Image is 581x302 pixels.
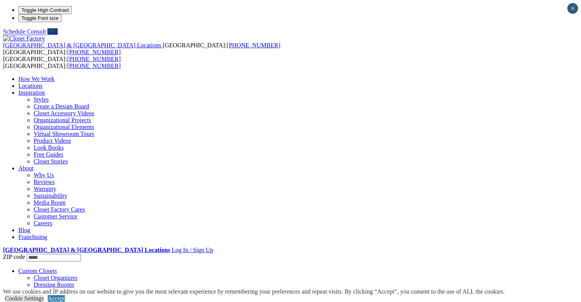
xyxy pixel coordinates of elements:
a: Reviews [34,179,55,185]
a: How We Work [18,76,55,82]
a: Accept [48,295,65,302]
a: Custom Closets [18,268,57,274]
a: Call [47,28,58,35]
span: [GEOGRAPHIC_DATA]: [GEOGRAPHIC_DATA]: [3,42,280,55]
a: Create a Design Board [34,103,89,110]
div: We use cookies and IP address on our website to give you the most relevant experience by remember... [3,288,505,295]
a: Styles [34,96,49,103]
button: Toggle Font size [18,14,61,22]
a: Look Books [34,144,64,151]
span: Toggle Font size [21,15,58,21]
a: Media Room [34,199,66,206]
a: Dressing Rooms [34,281,74,288]
button: Close [567,3,578,14]
a: Product Videos [34,137,71,144]
img: Closet Factory [3,35,45,42]
a: [PHONE_NUMBER] [227,42,280,48]
a: Closet Accessory Videos [34,110,94,116]
a: Organizational Elements [34,124,94,130]
a: Warranty [34,186,56,192]
span: ZIP code [3,254,25,260]
a: [PHONE_NUMBER] [67,49,121,55]
span: [GEOGRAPHIC_DATA] & [GEOGRAPHIC_DATA] Locations [3,42,161,48]
a: Locations [18,82,42,89]
a: Inspiration [18,89,45,96]
a: [GEOGRAPHIC_DATA] & [GEOGRAPHIC_DATA] Locations [3,42,163,48]
a: Closet Stories [34,158,68,165]
a: Sustainability [34,192,67,199]
a: Log In / Sign Up [172,247,213,253]
a: About [18,165,34,171]
span: [GEOGRAPHIC_DATA]: [GEOGRAPHIC_DATA]: [3,56,121,69]
a: Cookie Settings [5,295,44,302]
a: Closet Factory Cares [34,206,85,213]
a: Free Guides [34,151,63,158]
a: Why Us [34,172,54,178]
a: Customer Service [34,213,77,220]
a: Closet Organizers [34,275,78,281]
a: Franchising [18,234,47,240]
a: [PHONE_NUMBER] [67,56,121,62]
a: Organizational Projects [34,117,91,123]
a: Virtual Showroom Tours [34,131,94,137]
span: Toggle High Contrast [21,7,69,13]
a: [PHONE_NUMBER] [67,63,121,69]
button: Toggle High Contrast [18,6,72,14]
a: [GEOGRAPHIC_DATA] & [GEOGRAPHIC_DATA] Locations [3,247,170,253]
input: Enter your Zip code [27,254,81,262]
a: Schedule Consult [3,28,46,35]
a: Careers [34,220,52,226]
a: Blog [18,227,30,233]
